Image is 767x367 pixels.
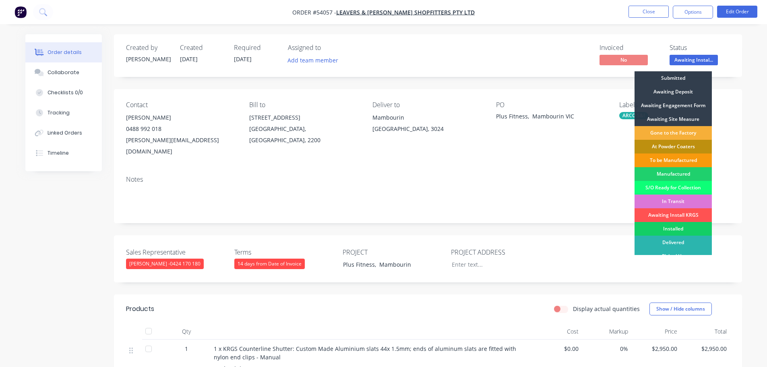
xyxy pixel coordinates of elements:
[649,303,712,315] button: Show / Hide columns
[48,49,82,56] div: Order details
[126,125,161,133] span: 0488 992 018
[48,149,69,157] div: Timeline
[635,99,712,112] div: Awaiting Engagement Form
[48,69,79,76] div: Collaborate
[337,259,437,270] div: Plus Fitness, Mambourin
[619,101,730,109] div: Labels
[249,101,360,109] div: Bill to
[635,222,712,236] div: Installed
[635,344,678,353] span: $2,950.00
[126,247,227,257] label: Sales Representative
[635,71,712,85] div: Submitted
[126,135,236,157] div: [PERSON_NAME][EMAIL_ADDRESS][DOMAIN_NAME]
[670,55,718,67] button: Awaiting Instal...
[533,323,582,340] div: Cost
[283,55,342,66] button: Add team member
[126,112,236,123] div: [PERSON_NAME]
[180,55,198,63] span: [DATE]
[635,249,712,263] div: Picked Up
[25,42,102,62] button: Order details
[234,259,305,269] div: 14 days from Date of Invoice
[573,305,640,313] label: Display actual quantities
[25,62,102,83] button: Collaborate
[372,123,483,135] div: [GEOGRAPHIC_DATA], 3024
[600,44,660,52] div: Invoiced
[635,208,712,222] div: Awaiting Install KRGS
[129,260,201,267] span: [PERSON_NAME] -
[48,129,82,137] div: Linked Orders
[585,344,628,353] span: 0%
[343,247,443,257] label: PROJECT
[234,247,335,257] label: Terms
[234,44,278,52] div: Required
[670,55,718,65] span: Awaiting Instal...
[635,195,712,208] div: In Transit
[635,140,712,153] div: At Powder Coaters
[249,112,360,146] div: [STREET_ADDRESS][GEOGRAPHIC_DATA], [GEOGRAPHIC_DATA], 2200
[717,6,757,18] button: Edit Order
[14,6,27,18] img: Factory
[684,344,727,353] span: $2,950.00
[673,6,713,19] button: Options
[631,323,681,340] div: Price
[126,101,236,109] div: Contact
[635,153,712,167] div: To be Manufactured
[126,112,236,157] div: [PERSON_NAME] 0488 992 018 [PERSON_NAME][EMAIL_ADDRESS][DOMAIN_NAME]
[635,236,712,249] div: Delivered
[170,260,201,267] span: 0424 170 180
[25,103,102,123] button: Tracking
[336,8,475,16] a: Leavers & [PERSON_NAME] Shopfitters Pty Ltd
[180,44,224,52] div: Created
[635,181,712,195] div: S/O Ready for Collection
[536,344,579,353] span: $0.00
[126,176,730,183] div: Notes
[126,304,154,314] div: Products
[25,123,102,143] button: Linked Orders
[372,112,483,138] div: Mambourin[GEOGRAPHIC_DATA], 3024
[249,123,360,146] div: [GEOGRAPHIC_DATA], [GEOGRAPHIC_DATA], 2200
[292,8,336,16] span: Order #54057 -
[619,112,648,119] div: ARCO S&I
[635,85,712,99] div: Awaiting Deposit
[288,44,368,52] div: Assigned to
[680,323,730,340] div: Total
[48,89,83,96] div: Checklists 0/0
[496,112,597,123] div: Plus Fitness, Mambourin VIC
[249,112,360,123] div: [STREET_ADDRESS]
[288,55,343,66] button: Add team member
[372,101,483,109] div: Deliver to
[451,247,552,257] label: PROJECT ADDRESS
[48,109,70,116] div: Tracking
[372,112,483,123] div: Mambourin
[185,344,188,353] span: 1
[635,167,712,181] div: Manufactured
[628,6,669,18] button: Close
[214,345,518,361] span: 1 x KRGS Counterline Shutter: Custom Made Aluminium slats 44x 1.5mm; ends of aluminum slats are f...
[25,143,102,163] button: Timeline
[126,55,170,63] div: [PERSON_NAME]
[582,323,631,340] div: Markup
[635,126,712,140] div: Gone to the Factory
[496,101,606,109] div: PO
[670,44,730,52] div: Status
[126,44,170,52] div: Created by
[234,55,252,63] span: [DATE]
[635,112,712,126] div: Awaiting Site Measure
[25,83,102,103] button: Checklists 0/0
[162,323,211,340] div: Qty
[600,55,648,65] span: No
